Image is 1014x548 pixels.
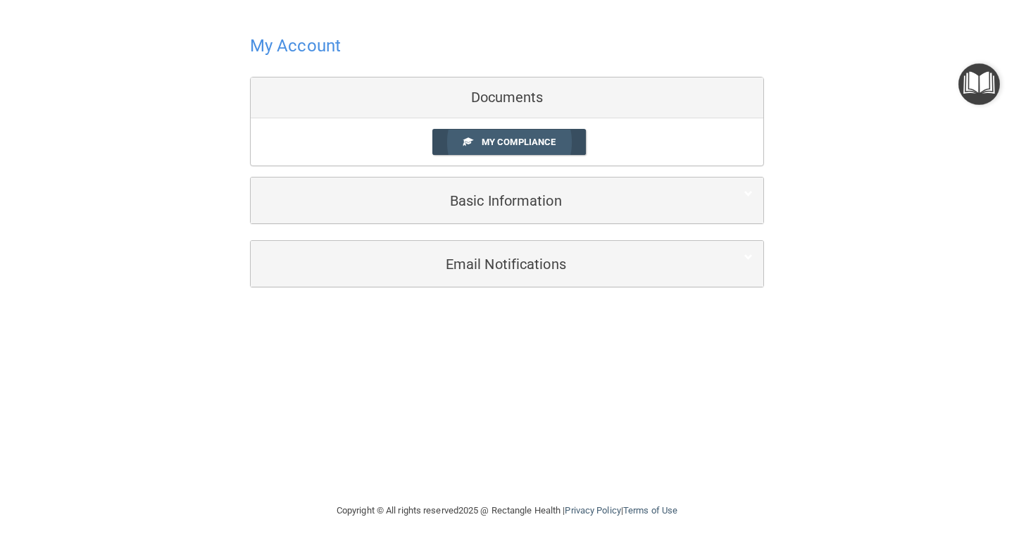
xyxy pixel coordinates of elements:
[251,77,763,118] div: Documents
[250,37,341,55] h4: My Account
[261,193,710,208] h5: Basic Information
[623,505,677,516] a: Terms of Use
[958,63,1000,105] button: Open Resource Center
[261,185,753,216] a: Basic Information
[565,505,620,516] a: Privacy Policy
[482,137,556,147] span: My Compliance
[261,256,710,272] h5: Email Notifications
[250,488,764,533] div: Copyright © All rights reserved 2025 @ Rectangle Health | |
[261,248,753,280] a: Email Notifications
